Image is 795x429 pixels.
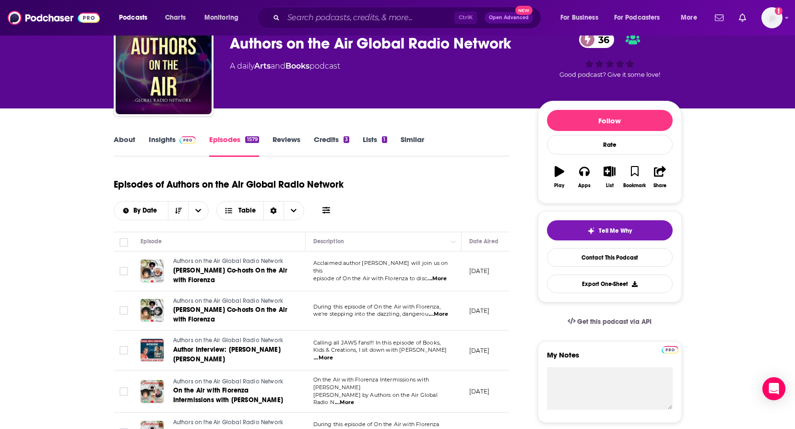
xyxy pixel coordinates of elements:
a: Authors on the Air Global Radio Network [173,257,288,266]
button: open menu [554,10,610,25]
a: Charts [159,10,191,25]
span: Authors on the Air Global Radio Network [173,298,284,304]
span: Author Interview: [PERSON_NAME] [PERSON_NAME] [173,346,281,363]
span: ...More [427,275,447,283]
a: Get this podcast via API [560,310,660,334]
span: Get this podcast via API [577,318,652,326]
span: Table [238,207,256,214]
div: 3 [344,136,349,143]
span: [PERSON_NAME] by Authors on the Air Global Radio N [313,392,438,406]
div: A daily podcast [230,60,340,72]
span: ...More [429,310,448,318]
span: [PERSON_NAME] Co-hosts On the Air with Florenza [173,266,288,284]
span: 36 [589,31,614,48]
div: Sort Direction [263,202,284,220]
button: Column Actions [448,236,459,248]
a: Similar [401,135,424,157]
button: open menu [674,10,709,25]
p: [DATE] [469,267,490,275]
span: Authors on the Air Global Radio Network [173,258,284,264]
a: InsightsPodchaser Pro [149,135,196,157]
button: Open AdvancedNew [485,12,533,24]
div: Date Aired [469,236,498,247]
button: Show profile menu [761,7,783,28]
span: Logged in as molly.burgoyne [761,7,783,28]
img: Authors on the Air Global Radio Network [116,18,212,114]
span: Open Advanced [489,15,529,20]
div: 1579 [245,136,259,143]
button: Export One-Sheet [547,274,673,293]
button: Choose View [216,201,304,220]
span: Charts [165,11,186,24]
a: Show notifications dropdown [735,10,750,26]
span: Monitoring [204,11,238,24]
span: Authors on the Air Global Radio Network [173,419,284,426]
a: [PERSON_NAME] Co-hosts On the Air with Florenza [173,266,288,285]
div: Search podcasts, credits, & more... [266,7,550,29]
p: [DATE] [469,387,490,395]
svg: Add a profile image [775,7,783,15]
a: Authors on the Air Global Radio Network [173,297,288,306]
button: Play [547,160,572,194]
span: Ctrl K [454,12,477,24]
span: For Podcasters [614,11,660,24]
span: Kids & Creations, I sit down with [PERSON_NAME] [313,346,447,353]
button: tell me why sparkleTell Me Why [547,220,673,240]
span: During this episode of On the Air with Florenza [313,421,439,428]
span: On the Air with Florenza Intermissions with [PERSON_NAME] [313,376,429,391]
span: we’re stepping into the dazzling, dangerou [313,310,428,317]
span: Tell Me Why [599,227,632,235]
span: Toggle select row [119,346,128,355]
div: Open Intercom Messenger [762,377,785,400]
button: List [597,160,622,194]
span: Toggle select row [119,267,128,275]
button: open menu [112,10,160,25]
span: During this episode of On the Air with Florenza, [313,303,440,310]
img: User Profile [761,7,783,28]
button: open menu [188,202,208,220]
div: Share [653,183,666,189]
span: By Date [133,207,160,214]
span: episode of On the Air with Florenza to disc [313,275,427,282]
div: Episode [141,236,162,247]
div: Apps [578,183,591,189]
a: Show notifications dropdown [711,10,727,26]
a: Episodes1579 [209,135,259,157]
div: Play [554,183,564,189]
span: New [515,6,533,15]
img: tell me why sparkle [587,227,595,235]
span: On the Air with Florenza Intermissions with [PERSON_NAME] [173,386,283,404]
h1: Episodes of Authors on the Air Global Radio Network [114,179,344,191]
a: About [114,135,135,157]
button: Sort Direction [168,202,188,220]
a: 36 [579,31,614,48]
span: More [681,11,697,24]
span: and [271,61,285,71]
span: [PERSON_NAME] Co-hosts On the Air with Florenza [173,306,288,323]
div: 1 [382,136,387,143]
a: [PERSON_NAME] Co-hosts On the Air with Florenza [173,305,288,324]
a: On the Air with Florenza Intermissions with [PERSON_NAME] [173,386,288,405]
span: Toggle select row [119,387,128,396]
button: open menu [114,207,168,214]
a: Authors on the Air Global Radio Network [173,336,288,345]
span: Calling all JAWS fans!!! In this episode of Books, [313,339,441,346]
div: List [606,183,614,189]
button: Bookmark [622,160,647,194]
span: Authors on the Air Global Radio Network [173,378,284,385]
a: Pro website [662,345,678,354]
span: For Business [560,11,598,24]
div: Description [313,236,344,247]
a: Authors on the Air Global Radio Network [173,418,288,427]
a: Contact This Podcast [547,248,673,267]
a: Arts [254,61,271,71]
a: Lists1 [363,135,387,157]
div: Rate [547,135,673,155]
a: Podchaser - Follow, Share and Rate Podcasts [8,9,100,27]
label: My Notes [547,350,673,367]
div: 36Good podcast? Give it some love! [538,25,682,84]
button: open menu [608,10,674,25]
span: Acclaimed author [PERSON_NAME] will join us on this [313,260,448,274]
